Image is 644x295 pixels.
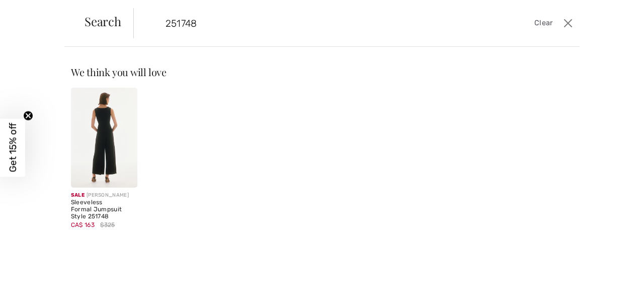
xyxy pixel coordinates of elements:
[71,88,137,188] a: Sleeveless Formal Jumpsuit Style 251748. Black
[534,18,553,29] span: Clear
[100,220,115,229] span: $325
[85,15,121,27] span: Search
[560,15,576,31] button: Close
[22,7,42,16] span: Help
[71,221,95,228] span: CA$ 163
[71,199,137,220] div: Sleeveless Formal Jumpsuit Style 251748
[71,192,137,199] div: [PERSON_NAME]
[71,192,85,198] span: Sale
[158,8,460,38] input: TYPE TO SEARCH
[71,65,167,79] span: We think you will love
[23,110,33,121] button: Close teaser
[7,123,19,172] span: Get 15% off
